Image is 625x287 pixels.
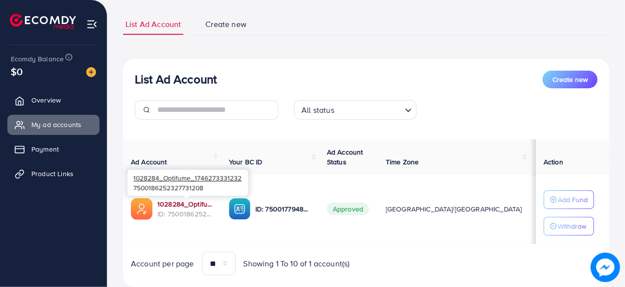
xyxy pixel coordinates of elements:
[135,72,217,86] h3: List Ad Account
[544,190,594,209] button: Add Fund
[86,67,96,77] img: image
[552,75,588,84] span: Create new
[229,198,250,220] img: ic-ba-acc.ded83a64.svg
[11,54,64,64] span: Ecomdy Balance
[11,64,23,78] span: $0
[558,220,586,232] p: Withdraw
[31,144,59,154] span: Payment
[131,258,194,269] span: Account per page
[10,14,76,29] img: logo
[131,157,167,167] span: Ad Account
[157,199,213,209] a: 1028284_Optifume_1746273331232
[337,101,401,117] input: Search for option
[127,170,248,196] div: 7500186252327731208
[31,169,74,179] span: Product Links
[86,19,98,30] img: menu
[205,19,247,30] span: Create new
[7,90,100,110] a: Overview
[386,204,522,214] span: [GEOGRAPHIC_DATA]/[GEOGRAPHIC_DATA]
[327,203,369,215] span: Approved
[544,157,563,167] span: Action
[31,95,61,105] span: Overview
[543,71,598,88] button: Create new
[125,19,181,30] span: List Ad Account
[7,164,100,183] a: Product Links
[229,157,263,167] span: Your BC ID
[294,100,417,120] div: Search for option
[244,258,350,269] span: Showing 1 To 10 of 1 account(s)
[386,157,419,167] span: Time Zone
[327,147,363,167] span: Ad Account Status
[133,173,242,183] span: 1028284_Optifume_1746273331232
[31,120,81,130] span: My ad accounts
[131,198,152,220] img: ic-ads-acc.e4c84228.svg
[591,253,620,282] img: image
[544,217,594,235] button: Withdraw
[157,209,213,219] span: ID: 7500186252327731208
[7,115,100,134] a: My ad accounts
[7,139,100,159] a: Payment
[558,194,588,206] p: Add Fund
[300,103,336,117] span: All status
[255,203,311,215] p: ID: 7500177948360687624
